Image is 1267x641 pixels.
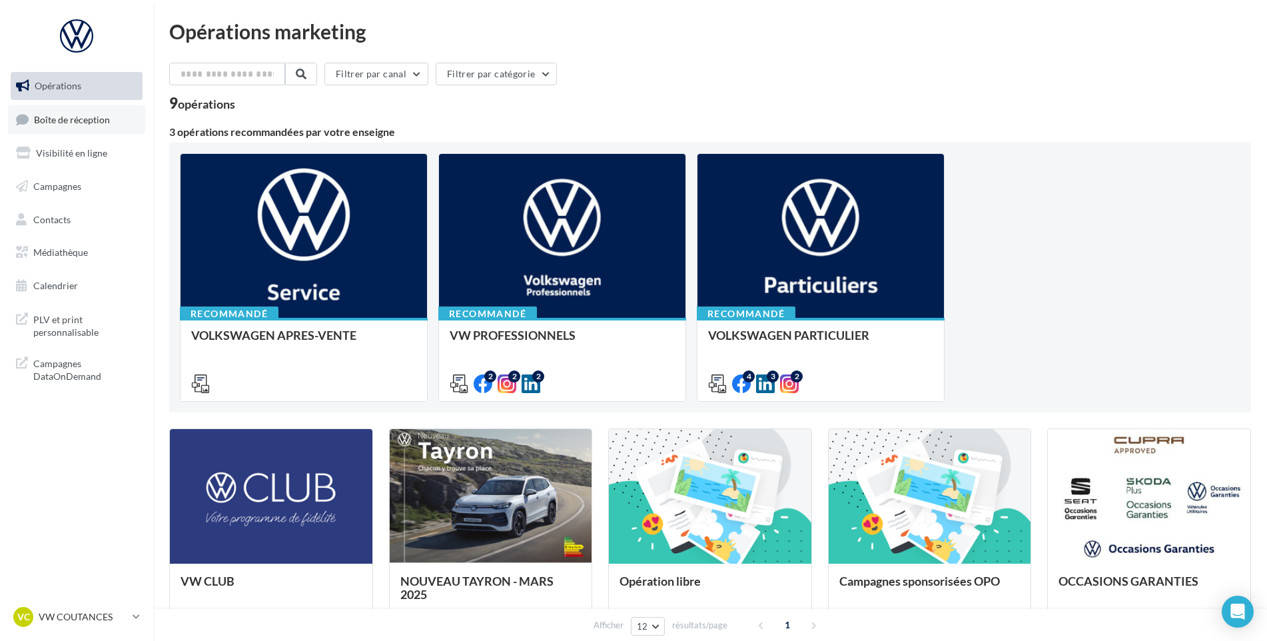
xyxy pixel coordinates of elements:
span: Campagnes [33,181,81,192]
span: PLV et print personnalisable [33,311,137,339]
div: 3 [767,370,779,382]
span: Campagnes DataOnDemand [33,354,137,383]
button: Filtrer par canal [324,63,428,85]
span: Médiathèque [33,247,88,258]
a: Opérations [8,72,145,100]
a: VC VW COUTANCES [11,604,143,630]
span: Boîte de réception [34,113,110,125]
span: NOUVEAU TAYRON - MARS 2025 [400,574,554,602]
span: VOLKSWAGEN APRES-VENTE [191,328,356,342]
span: résultats/page [672,619,727,632]
span: Campagnes sponsorisées OPO [839,574,1000,588]
a: Campagnes DataOnDemand [8,349,145,388]
a: Contacts [8,206,145,234]
span: Opérations [35,80,81,91]
span: OCCASIONS GARANTIES [1058,574,1198,588]
div: 2 [532,370,544,382]
div: Open Intercom Messenger [1222,596,1254,628]
div: 2 [791,370,803,382]
span: 1 [777,614,798,636]
div: Recommandé [697,307,795,321]
div: 3 opérations recommandées par votre enseigne [169,127,1251,137]
a: Calendrier [8,272,145,300]
div: opérations [178,98,235,110]
button: 12 [631,617,665,636]
span: VOLKSWAGEN PARTICULIER [708,328,869,342]
div: 4 [743,370,755,382]
a: PLV et print personnalisable [8,305,145,344]
div: Recommandé [180,307,278,321]
span: Afficher [594,619,624,632]
a: Campagnes [8,173,145,201]
span: VW CLUB [181,574,234,588]
span: Contacts [33,213,71,225]
span: Visibilité en ligne [36,147,107,159]
div: 9 [169,96,235,111]
div: Recommandé [438,307,537,321]
span: VC [17,610,30,624]
div: 2 [508,370,520,382]
span: Opération libre [620,574,701,588]
a: Boîte de réception [8,105,145,134]
div: Opérations marketing [169,21,1251,41]
button: Filtrer par catégorie [436,63,557,85]
a: Médiathèque [8,239,145,267]
span: Calendrier [33,280,78,291]
span: VW PROFESSIONNELS [450,328,576,342]
div: 2 [484,370,496,382]
a: Visibilité en ligne [8,139,145,167]
p: VW COUTANCES [39,610,127,624]
span: 12 [637,621,648,632]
